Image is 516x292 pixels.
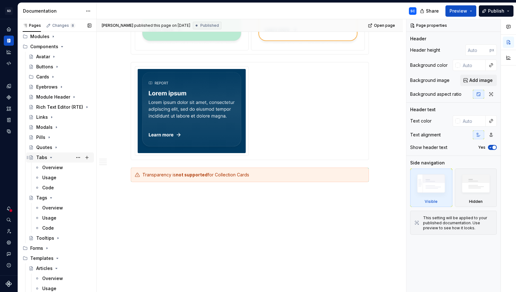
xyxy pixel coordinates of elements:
[42,215,56,221] div: Usage
[26,62,94,72] a: Buttons
[4,226,14,236] div: Invite team
[4,92,14,102] a: Components
[6,281,12,287] svg: Supernova Logo
[32,213,94,223] a: Usage
[102,23,133,28] span: [PERSON_NAME]
[32,203,94,213] a: Overview
[30,245,43,251] div: Forms
[26,233,94,243] a: Tooltips
[455,169,497,207] div: Hidden
[4,36,14,46] a: Documentation
[32,163,94,173] a: Overview
[488,8,504,14] span: Publish
[26,82,94,92] a: Eyebrows
[4,126,14,136] div: Data sources
[176,172,208,177] strong: not supported
[479,5,513,17] button: Publish
[30,255,54,261] div: Templates
[20,31,94,42] div: Modules
[423,215,493,231] div: This setting will be applied to your published documentation. Use preview to see how it looks.
[469,77,493,83] span: Add image
[32,183,94,193] a: Code
[4,203,14,214] div: Notifications
[410,62,448,68] div: Background color
[70,23,75,28] span: 8
[1,4,16,18] button: SD
[36,94,70,100] div: Module Header
[52,23,75,28] div: Changes
[26,132,94,142] a: Pills
[26,122,94,132] a: Modals
[465,44,490,56] input: Auto
[410,106,436,113] div: Header text
[23,8,83,14] div: Documentation
[36,104,83,110] div: Rich Text Editor (RTE)
[26,102,94,112] a: Rich Text Editor (RTE)
[410,77,450,83] div: Background image
[134,23,190,28] div: published this page on [DATE]
[30,33,49,40] div: Modules
[445,5,476,17] button: Preview
[42,275,63,282] div: Overview
[26,142,94,152] a: Quotes
[36,54,50,60] div: Avatar
[36,124,53,130] div: Modals
[410,47,440,53] div: Header height
[425,199,438,204] div: Visible
[460,75,497,86] button: Add image
[5,7,13,15] div: SD
[42,164,63,171] div: Overview
[36,154,47,161] div: Tabs
[32,223,94,233] a: Code
[460,115,486,127] input: Auto
[417,5,443,17] button: Share
[42,205,63,211] div: Overview
[490,48,494,53] p: px
[26,112,94,122] a: Links
[4,81,14,91] a: Design tokens
[478,145,485,150] label: Yes
[36,84,58,90] div: Eyebrows
[30,43,58,50] div: Components
[410,36,426,42] div: Header
[36,265,53,272] div: Articles
[4,47,14,57] a: Analytics
[42,285,56,292] div: Usage
[4,24,14,34] a: Home
[26,72,94,82] div: Cards
[410,9,415,14] div: SC
[26,152,94,163] a: Tabs
[200,23,219,28] span: Published
[410,160,445,166] div: Side navigation
[42,185,54,191] div: Code
[4,215,14,225] button: Search ⌘K
[4,104,14,114] a: Assets
[42,175,56,181] div: Usage
[426,8,439,14] span: Share
[4,115,14,125] a: Storybook stories
[36,235,54,241] div: Tooltips
[4,58,14,68] a: Code automation
[20,243,94,253] div: Forms
[36,195,47,201] div: Tags
[4,238,14,248] a: Settings
[26,193,94,203] a: Tags
[469,199,483,204] div: Hidden
[4,249,14,259] button: Contact support
[26,52,94,62] a: Avatar
[450,8,467,14] span: Preview
[410,91,462,97] div: Background aspect ratio
[32,273,94,283] a: Overview
[460,60,486,71] input: Auto
[20,253,94,263] div: Templates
